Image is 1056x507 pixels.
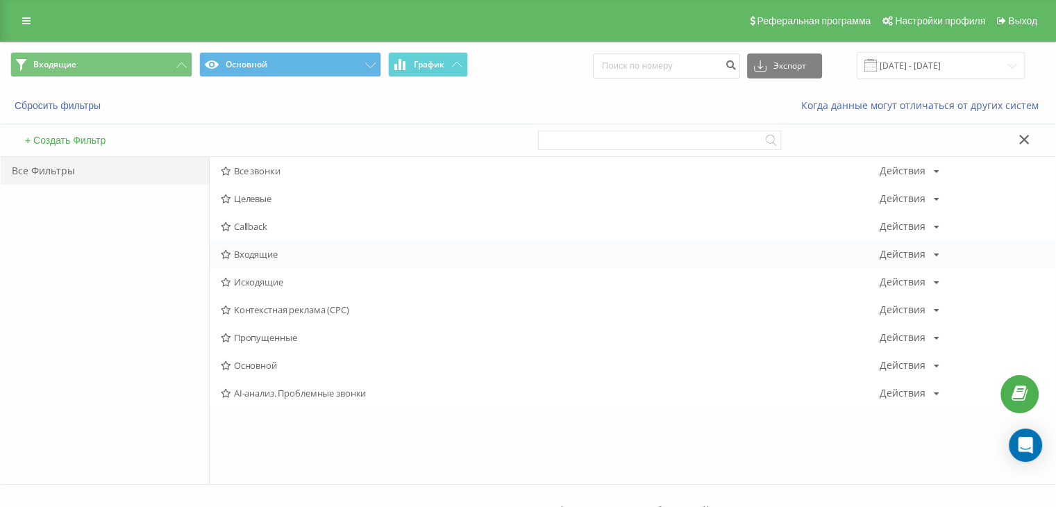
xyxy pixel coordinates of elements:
span: Входящие [33,59,76,70]
span: Входящие [221,249,880,259]
span: Исходящие [221,277,880,287]
button: Сбросить фильтры [10,99,108,112]
div: Действия [880,222,925,231]
input: Поиск по номеру [593,53,740,78]
div: Действия [880,277,925,287]
button: Входящие [10,52,192,77]
span: Целевые [221,194,880,203]
div: Действия [880,305,925,315]
span: Реферальная программа [757,15,871,26]
div: Действия [880,194,925,203]
div: Все Фильтры [1,157,209,185]
button: + Создать Фильтр [21,134,110,147]
button: Закрыть [1014,133,1034,148]
span: Настройки профиля [895,15,985,26]
div: Действия [880,388,925,398]
span: Callback [221,222,880,231]
span: Пропущенные [221,333,880,342]
span: Контекстная реклама (CPC) [221,305,880,315]
span: Выход [1008,15,1037,26]
div: Действия [880,360,925,370]
a: Когда данные могут отличаться от других систем [801,99,1046,112]
div: Действия [880,166,925,176]
span: График [414,60,444,69]
button: График [388,52,468,77]
button: Основной [199,52,381,77]
span: Все звонки [221,166,880,176]
div: Действия [880,333,925,342]
button: Экспорт [747,53,822,78]
div: Open Intercom Messenger [1009,429,1042,462]
div: Действия [880,249,925,259]
span: AI-анализ. Проблемные звонки [221,388,880,398]
span: Основной [221,360,880,370]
